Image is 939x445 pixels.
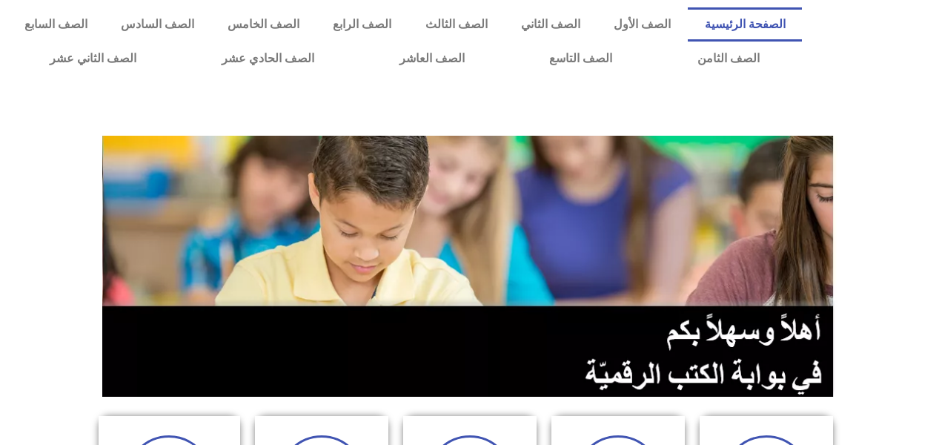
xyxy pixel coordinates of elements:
[688,7,802,42] a: الصفحة الرئيسية
[408,7,504,42] a: الصف الثالث
[211,7,316,42] a: الصف الخامس
[104,7,210,42] a: الصف السادس
[655,42,803,76] a: الصف الثامن
[7,7,104,42] a: الصف السابع
[504,7,597,42] a: الصف الثاني
[356,42,507,76] a: الصف العاشر
[7,42,179,76] a: الصف الثاني عشر
[507,42,655,76] a: الصف التاسع
[316,7,408,42] a: الصف الرابع
[179,42,357,76] a: الصف الحادي عشر
[597,7,688,42] a: الصف الأول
